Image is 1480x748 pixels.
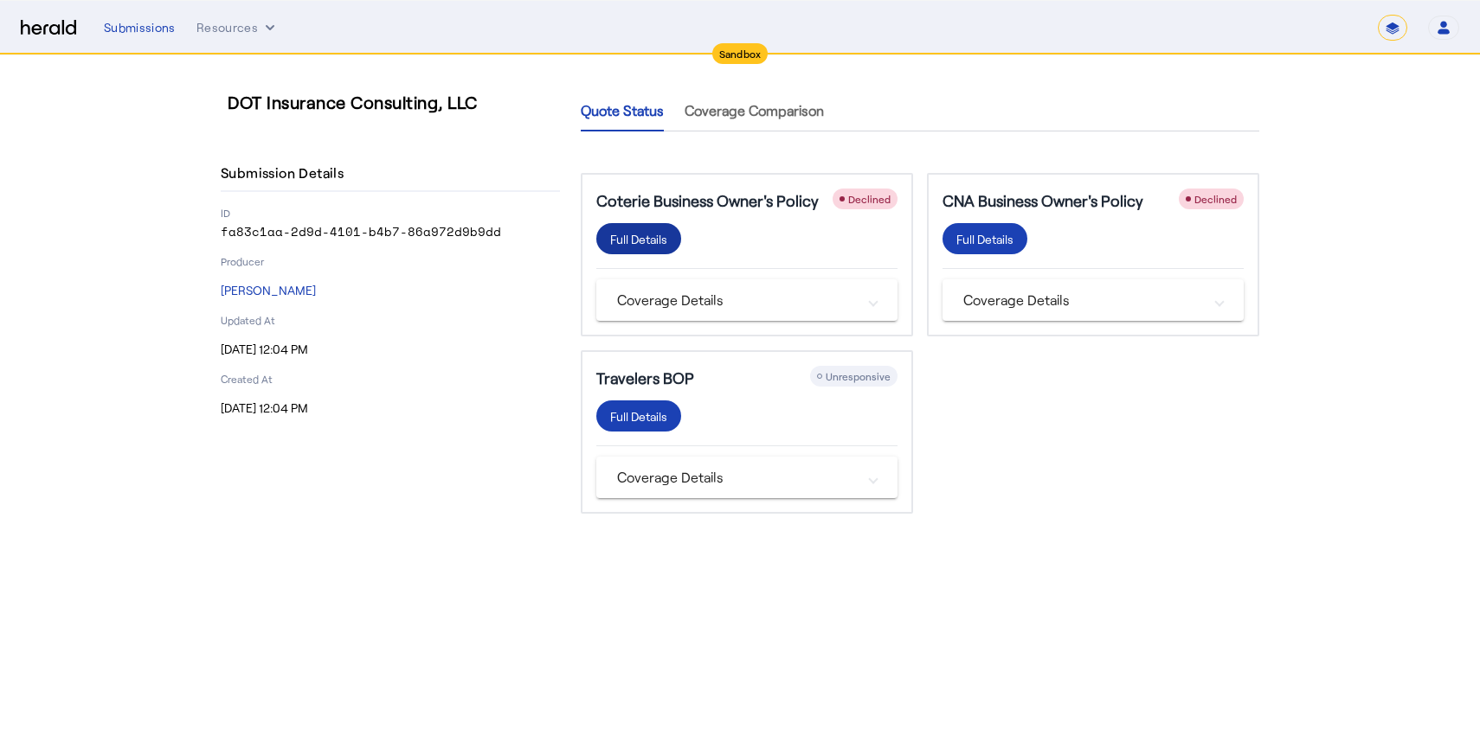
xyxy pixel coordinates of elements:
div: Submissions [104,19,176,36]
div: Sandbox [712,43,769,64]
span: Declined [848,193,891,205]
button: Full Details [596,400,681,432]
p: fa83c1aa-2d9d-4101-b4b7-86a972d9b9dd [221,223,560,240]
div: Full Details [610,230,667,248]
h4: Submission Details [221,163,351,183]
p: Updated At [221,313,560,327]
mat-panel-title: Coverage Details [617,290,856,310]
div: Full Details [610,407,667,425]
a: Quote Status [581,90,664,131]
p: Created At [221,372,560,386]
mat-panel-title: Coverage Details [963,290,1202,310]
p: [DATE] 12:04 PM [221,400,560,417]
p: Producer [221,254,560,268]
a: Coverage Comparison [685,90,824,131]
mat-panel-title: Coverage Details [617,467,856,488]
h5: Travelers BOP [596,366,694,390]
button: Full Details [943,223,1027,254]
img: Herald Logo [21,20,76,36]
span: Quote Status [581,104,664,118]
h5: Coterie Business Owner's Policy [596,189,819,213]
div: Full Details [956,230,1013,248]
button: Resources dropdown menu [196,19,279,36]
p: [PERSON_NAME] [221,282,560,299]
span: Declined [1194,193,1237,205]
button: Full Details [596,223,681,254]
mat-expansion-panel-header: Coverage Details [596,457,898,498]
h3: DOT Insurance Consulting, LLC [228,90,567,114]
mat-expansion-panel-header: Coverage Details [943,279,1244,321]
span: Unresponsive [826,370,891,382]
p: [DATE] 12:04 PM [221,341,560,358]
mat-expansion-panel-header: Coverage Details [596,279,898,321]
h5: CNA Business Owner's Policy [943,189,1143,213]
p: ID [221,206,560,220]
span: Coverage Comparison [685,104,824,118]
